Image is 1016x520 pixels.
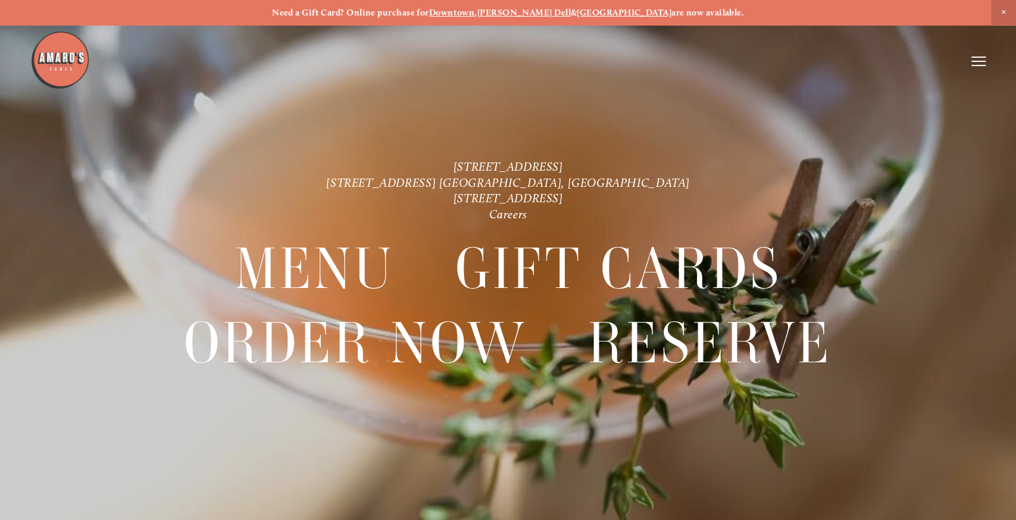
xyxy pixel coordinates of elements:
[30,30,90,90] img: Amaro's Table
[272,7,429,18] strong: Need a Gift Card? Online purchase for
[454,159,563,174] a: [STREET_ADDRESS]
[235,232,395,305] a: Menu
[489,207,527,221] a: Careers
[474,7,477,18] strong: ,
[235,232,395,306] span: Menu
[571,7,577,18] strong: &
[671,7,744,18] strong: are now available.
[184,306,527,380] a: Order Now
[588,306,832,380] a: Reserve
[455,232,781,305] a: Gift Cards
[455,232,781,306] span: Gift Cards
[577,7,671,18] a: [GEOGRAPHIC_DATA]
[454,191,563,205] a: [STREET_ADDRESS]
[326,175,690,189] a: [STREET_ADDRESS] [GEOGRAPHIC_DATA], [GEOGRAPHIC_DATA]
[477,7,571,18] a: [PERSON_NAME] Dell
[429,7,475,18] a: Downtown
